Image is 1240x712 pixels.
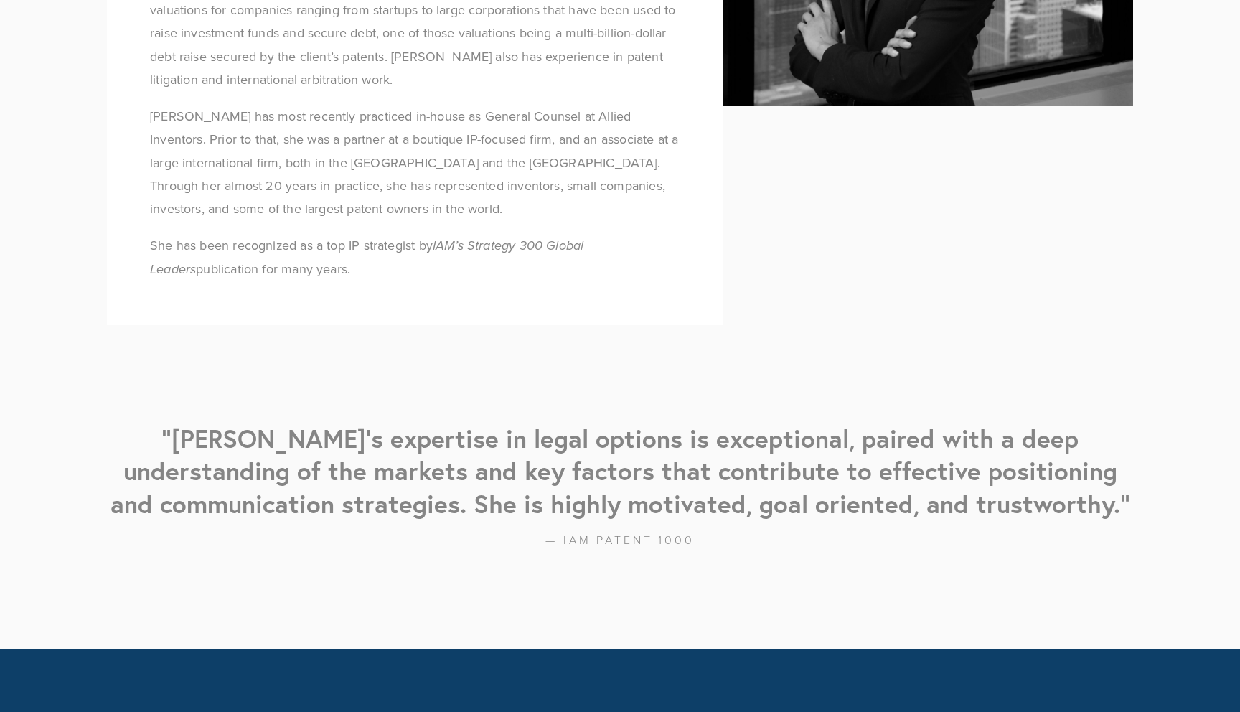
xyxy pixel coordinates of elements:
span: ” [1120,487,1130,520]
figcaption: — IAM Patent 1000 [107,520,1133,553]
blockquote: [PERSON_NAME]’s expertise in legal options is exceptional, paired with a deep understanding of th... [107,423,1133,521]
span: “ [161,422,172,455]
p: [PERSON_NAME] has most recently practiced in-house as General Counsel at Allied Inventors. Prior ... [150,105,680,221]
p: She has been recognized as a top IP strategist by publication for many years. [150,234,680,282]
